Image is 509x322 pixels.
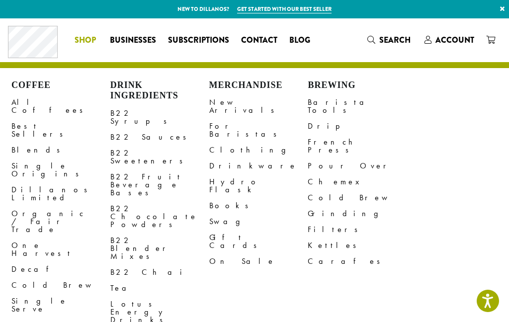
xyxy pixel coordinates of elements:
a: On Sale [209,253,308,269]
a: Tea [110,280,209,296]
h4: Merchandise [209,80,308,91]
a: B22 Syrups [110,105,209,129]
a: Best Sellers [11,118,110,142]
h4: Brewing [308,80,407,91]
span: Shop [75,34,96,47]
a: Barista Tools [308,94,407,118]
a: All Coffees [11,94,110,118]
a: French Press [308,134,407,158]
a: Swag [209,214,308,230]
h4: Coffee [11,80,110,91]
a: New Arrivals [209,94,308,118]
a: Cold Brew [11,277,110,293]
a: Books [209,198,308,214]
a: B22 Sweeteners [110,145,209,169]
a: Grinding [308,206,407,222]
a: Decaf [11,261,110,277]
a: Chemex [308,174,407,190]
a: For Baristas [209,118,308,142]
a: Drip [308,118,407,134]
a: Kettles [308,238,407,253]
a: B22 Fruit Beverage Bases [110,169,209,201]
a: Drinkware [209,158,308,174]
a: Get started with our best seller [237,5,332,13]
a: Cold Brew [308,190,407,206]
span: Account [435,34,474,46]
span: Contact [241,34,277,47]
a: Carafes [308,253,407,269]
span: Search [379,34,411,46]
a: Filters [308,222,407,238]
a: B22 Chai [110,264,209,280]
a: B22 Chocolate Powders [110,201,209,233]
a: B22 Blender Mixes [110,233,209,264]
a: Clothing [209,142,308,158]
a: Gift Cards [209,230,308,253]
span: Blog [289,34,310,47]
h4: Drink Ingredients [110,80,209,101]
a: Pour Over [308,158,407,174]
span: Businesses [110,34,156,47]
a: Organic / Fair Trade [11,206,110,238]
a: Single Serve [11,293,110,317]
a: One Harvest [11,238,110,261]
a: B22 Sauces [110,129,209,145]
a: Hydro Flask [209,174,308,198]
a: Blends [11,142,110,158]
a: Shop [69,32,104,48]
a: Search [361,32,419,48]
a: Single Origins [11,158,110,182]
a: Dillanos Limited [11,182,110,206]
span: Subscriptions [168,34,229,47]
